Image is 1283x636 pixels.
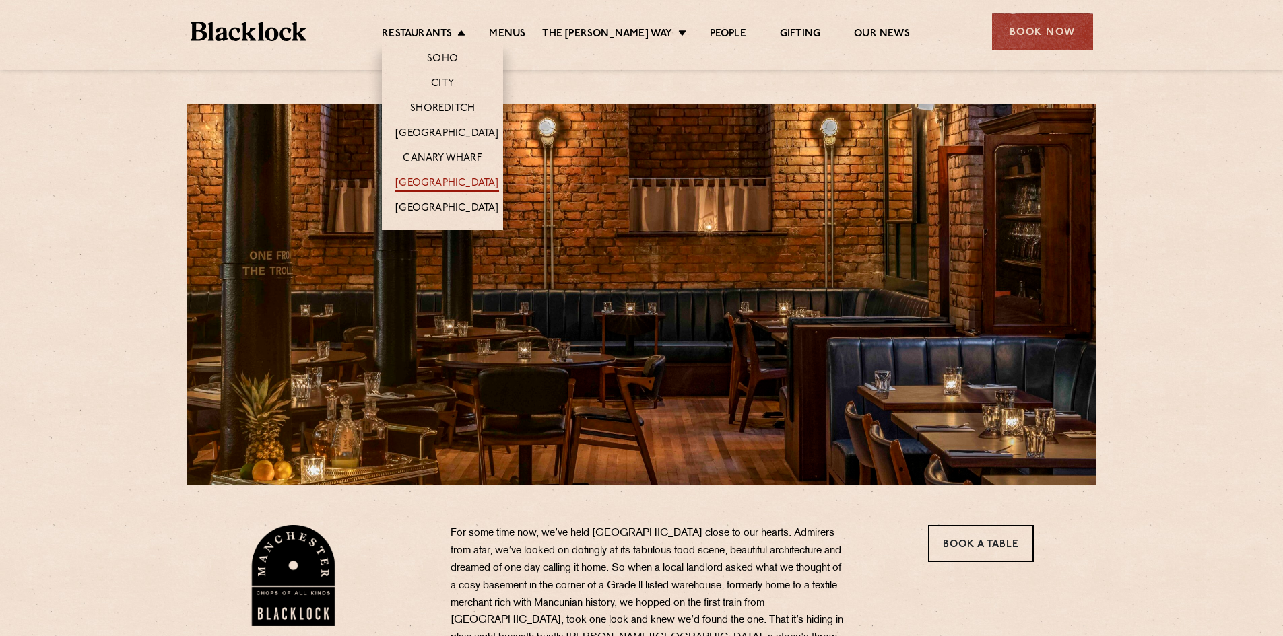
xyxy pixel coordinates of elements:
[542,28,672,42] a: The [PERSON_NAME] Way
[382,28,452,42] a: Restaurants
[249,525,337,626] img: BL_Manchester_Logo-bleed.png
[992,13,1093,50] div: Book Now
[928,525,1034,562] a: Book a Table
[403,152,482,167] a: Canary Wharf
[710,28,746,42] a: People
[431,77,454,92] a: City
[410,102,475,117] a: Shoreditch
[854,28,910,42] a: Our News
[395,127,498,142] a: [GEOGRAPHIC_DATA]
[395,177,498,192] a: [GEOGRAPHIC_DATA]
[427,52,458,67] a: Soho
[395,202,498,217] a: [GEOGRAPHIC_DATA]
[191,22,307,41] img: BL_Textured_Logo-footer-cropped.svg
[489,28,525,42] a: Menus
[780,28,820,42] a: Gifting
